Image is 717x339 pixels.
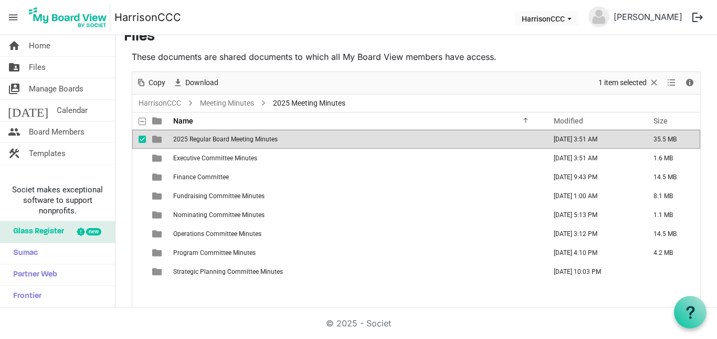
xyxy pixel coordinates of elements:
[8,221,64,242] span: Glass Register
[543,262,642,281] td: June 02, 2025 10:03 PM column header Modified
[169,72,222,94] div: Download
[198,97,256,110] a: Meeting Minutes
[8,121,20,142] span: people
[146,243,170,262] td: is template cell column header type
[663,72,681,94] div: View
[8,100,48,121] span: [DATE]
[173,173,229,181] span: Finance Committee
[132,130,146,149] td: checkbox
[642,262,700,281] td: is template cell column header Size
[681,72,699,94] div: Details
[543,168,642,187] td: July 11, 2025 9:43 PM column header Modified
[170,243,543,262] td: Program Committee Minutes is template cell column header Name
[147,76,166,89] span: Copy
[136,97,183,110] a: HarrisonCCC
[146,168,170,187] td: is template cell column header type
[146,130,170,149] td: is template cell column header type
[173,155,257,162] span: Executive Committee Minutes
[173,268,283,275] span: Strategic Planning Committee Minutes
[8,286,41,307] span: Frontier
[515,11,578,26] button: HarrisonCCC dropdownbutton
[543,224,642,243] td: July 06, 2025 3:12 PM column header Modified
[597,76,648,89] span: 1 item selected
[29,143,66,164] span: Templates
[26,4,110,30] img: My Board View Logo
[543,243,642,262] td: July 06, 2025 4:10 PM column header Modified
[132,50,701,63] p: These documents are shared documents to which all My Board View members have access.
[132,224,146,243] td: checkbox
[146,262,170,281] td: is template cell column header type
[173,249,256,256] span: Program Committee Minutes
[687,6,709,28] button: logout
[29,78,83,99] span: Manage Boards
[170,206,543,224] td: Nominating Committee Minutes is template cell column header Name
[173,192,265,200] span: Fundraising Committee Minutes
[554,117,583,125] span: Modified
[173,211,265,219] span: Nominating Committee Minutes
[132,243,146,262] td: checkbox
[114,7,181,28] a: HarrisonCCC
[642,187,700,206] td: 8.1 MB is template cell column header Size
[132,168,146,187] td: checkbox
[642,168,700,187] td: 14.5 MB is template cell column header Size
[8,57,20,78] span: folder_shared
[8,243,38,264] span: Sumac
[132,206,146,224] td: checkbox
[642,224,700,243] td: 14.5 MB is template cell column header Size
[171,76,220,89] button: Download
[8,78,20,99] span: switch_account
[8,143,20,164] span: construction
[26,4,114,30] a: My Board View Logo
[132,149,146,168] td: checkbox
[29,57,46,78] span: Files
[665,76,678,89] button: View dropdownbutton
[170,187,543,206] td: Fundraising Committee Minutes is template cell column header Name
[543,187,642,206] td: July 14, 2025 1:00 AM column header Modified
[588,6,609,27] img: no-profile-picture.svg
[146,149,170,168] td: is template cell column header type
[173,230,261,238] span: Operations Committee Minutes
[683,76,697,89] button: Details
[170,262,543,281] td: Strategic Planning Committee Minutes is template cell column header Name
[132,262,146,281] td: checkbox
[653,117,668,125] span: Size
[86,228,101,235] div: new
[57,100,88,121] span: Calendar
[170,149,543,168] td: Executive Committee Minutes is template cell column header Name
[8,35,20,56] span: home
[170,130,543,149] td: 2025 Regular Board Meeting Minutes is template cell column header Name
[173,117,193,125] span: Name
[132,187,146,206] td: checkbox
[124,28,709,46] h3: Files
[134,76,167,89] button: Copy
[184,76,219,89] span: Download
[609,6,687,27] a: [PERSON_NAME]
[29,35,50,56] span: Home
[173,136,278,143] span: 2025 Regular Board Meeting Minutes
[326,318,391,328] a: © 2025 - Societ
[170,168,543,187] td: Finance Committee is template cell column header Name
[8,264,57,285] span: Partner Web
[29,121,85,142] span: Board Members
[543,206,642,224] td: July 06, 2025 5:13 PM column header Modified
[146,187,170,206] td: is template cell column header type
[642,243,700,262] td: 4.2 MB is template cell column header Size
[543,149,642,168] td: June 24, 2025 3:51 AM column header Modified
[5,184,110,216] span: Societ makes exceptional software to support nonprofits.
[642,130,700,149] td: 35.5 MB is template cell column header Size
[642,206,700,224] td: 1.1 MB is template cell column header Size
[146,206,170,224] td: is template cell column header type
[132,72,169,94] div: Copy
[3,7,23,27] span: menu
[597,76,661,89] button: Selection
[543,130,642,149] td: August 23, 2025 3:51 AM column header Modified
[170,224,543,243] td: Operations Committee Minutes is template cell column header Name
[146,224,170,243] td: is template cell column header type
[595,72,663,94] div: Clear selection
[642,149,700,168] td: 1.6 MB is template cell column header Size
[271,97,347,110] span: 2025 Meeting Minutes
